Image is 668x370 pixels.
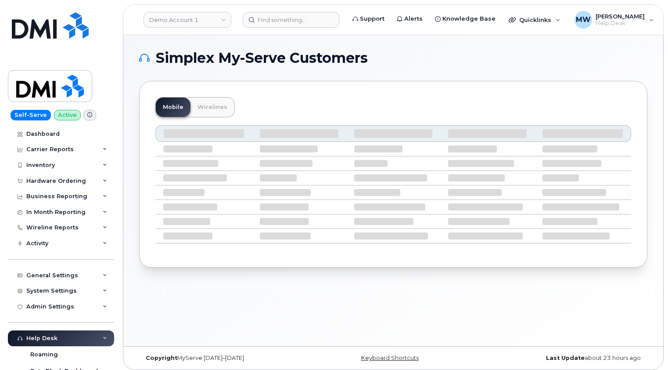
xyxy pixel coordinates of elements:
[190,98,234,117] a: Wirelines
[146,355,177,361] strong: Copyright
[139,355,309,362] div: MyServe [DATE]–[DATE]
[546,355,585,361] strong: Last Update
[156,51,368,65] span: Simplex My-Serve Customers
[478,355,647,362] div: about 23 hours ago
[156,98,190,117] a: Mobile
[361,355,419,361] a: Keyboard Shortcuts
